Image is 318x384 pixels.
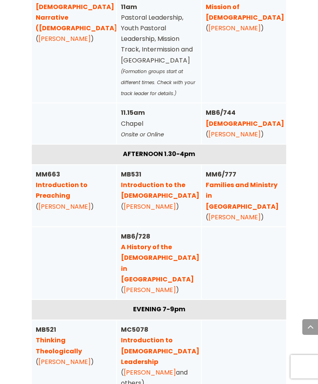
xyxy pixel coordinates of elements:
[36,324,112,367] div: ( )
[206,108,284,128] strong: MB6/744
[206,2,284,22] a: Mission of [DEMOGRAPHIC_DATA]
[121,232,199,284] strong: MB6/728
[206,119,284,128] a: [DEMOGRAPHIC_DATA]
[206,180,279,211] a: Families and Ministry in [GEOGRAPHIC_DATA]
[36,169,112,212] div: ( )
[36,2,121,33] a: [DEMOGRAPHIC_DATA] Narrative ([DEMOGRAPHIC_DATA])
[121,107,197,140] div: Chapel
[36,336,82,355] a: Thinking Theologically
[206,170,279,211] strong: MM6/777
[38,357,91,366] a: [PERSON_NAME]
[121,130,164,138] em: Onsite or Online
[36,170,88,200] strong: MM663
[121,170,199,200] strong: MB531
[124,368,176,377] a: [PERSON_NAME]
[121,180,199,200] a: Introduction to the [DEMOGRAPHIC_DATA]
[36,325,82,355] strong: MB521
[38,202,91,211] a: [PERSON_NAME]
[121,336,199,366] a: Introduction to [DEMOGRAPHIC_DATA] Leadership
[121,231,197,295] div: ( )
[36,180,88,200] a: Introduction to Preaching
[208,24,261,33] a: [PERSON_NAME]
[124,202,176,211] a: [PERSON_NAME]
[208,213,261,222] a: [PERSON_NAME]
[121,68,195,97] em: (Formation groups start at different times. Check with your track leader for details.)
[133,305,185,314] strong: EVENING 7-9pm
[208,130,261,139] a: [PERSON_NAME]
[121,169,197,212] div: ( )
[123,149,195,158] strong: AFTERNOON 1.30-4pm
[206,107,282,140] div: ( )
[206,169,282,222] div: ( )
[124,285,176,294] a: [PERSON_NAME]
[121,243,199,284] a: A History of the [DEMOGRAPHIC_DATA] in [GEOGRAPHIC_DATA]
[121,325,199,366] strong: MC5078
[121,108,145,117] strong: 11.15am
[38,34,91,43] a: [PERSON_NAME]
